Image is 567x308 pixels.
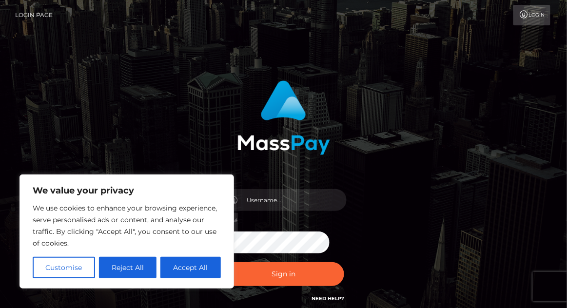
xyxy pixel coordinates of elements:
[237,80,330,155] img: MassPay Login
[15,5,53,25] a: Login Page
[20,174,234,289] div: We value your privacy
[33,185,221,196] p: We value your privacy
[513,5,550,25] a: Login
[99,257,157,278] button: Reject All
[223,262,345,286] button: Sign in
[312,295,344,302] a: Need Help?
[33,202,221,249] p: We use cookies to enhance your browsing experience, serve personalised ads or content, and analys...
[160,257,221,278] button: Accept All
[33,257,95,278] button: Customise
[238,189,347,211] input: Username...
